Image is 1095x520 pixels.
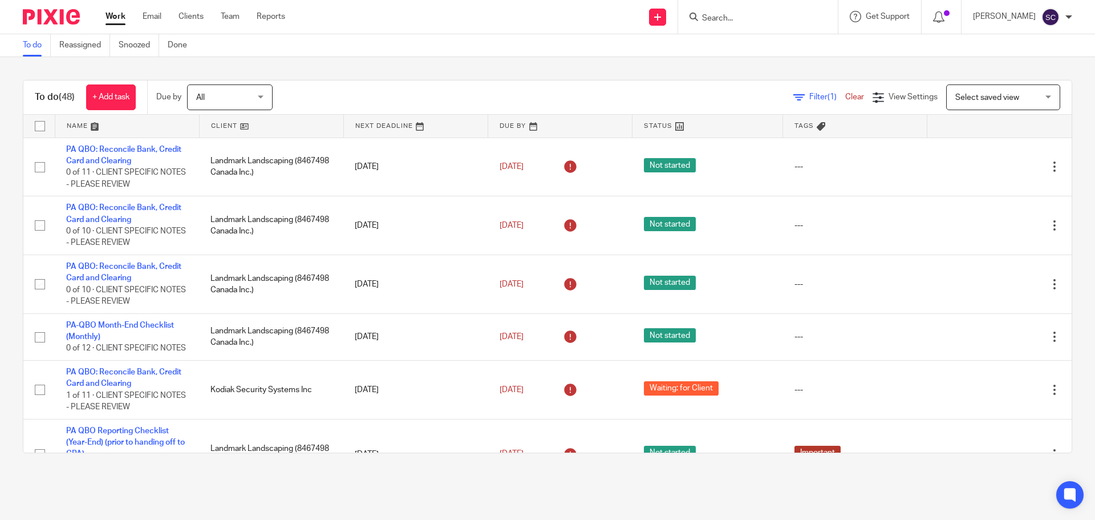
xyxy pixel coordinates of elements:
[59,92,75,102] span: (48)
[66,146,181,165] a: PA QBO: Reconcile Bank, Credit Card and Clearing
[343,138,488,196] td: [DATE]
[66,168,186,188] span: 0 of 11 · CLIENT SPECIFIC NOTES - PLEASE REVIEW
[343,313,488,360] td: [DATE]
[644,158,696,172] span: Not started
[343,196,488,255] td: [DATE]
[343,361,488,420] td: [DATE]
[66,204,181,223] a: PA QBO: Reconcile Bank, Credit Card and Clearing
[343,255,488,314] td: [DATE]
[809,93,845,101] span: Filter
[500,221,524,229] span: [DATE]
[1041,8,1060,26] img: svg%3E
[828,93,837,101] span: (1)
[119,34,159,57] a: Snoozed
[794,331,916,342] div: ---
[168,34,196,57] a: Done
[66,227,186,247] span: 0 of 10 · CLIENT SPECIFIC NOTES - PLEASE REVIEW
[199,138,343,196] td: Landmark Landscaping (8467498 Canada Inc.)
[794,384,916,396] div: ---
[86,84,136,110] a: + Add task
[257,11,285,22] a: Reports
[59,34,110,57] a: Reassigned
[644,328,696,342] span: Not started
[66,286,186,306] span: 0 of 10 · CLIENT SPECIFIC NOTES - PLEASE REVIEW
[66,263,181,282] a: PA QBO: Reconcile Bank, Credit Card and Clearing
[196,94,205,102] span: All
[66,427,185,458] a: PA QBO Reporting Checklist (Year-End) (prior to handing off to CPA)
[66,368,181,388] a: PA QBO: Reconcile Bank, Credit Card and Clearing
[794,279,916,290] div: ---
[500,163,524,171] span: [DATE]
[199,313,343,360] td: Landmark Landscaping (8467498 Canada Inc.)
[143,11,161,22] a: Email
[106,11,125,22] a: Work
[644,217,696,231] span: Not started
[866,13,910,21] span: Get Support
[343,419,488,489] td: [DATE]
[35,91,75,103] h1: To do
[66,321,174,341] a: PA-QBO Month-End Checklist (Monthly)
[644,276,696,290] span: Not started
[66,392,186,412] span: 1 of 11 · CLIENT SPECIFIC NOTES - PLEASE REVIEW
[701,14,804,24] input: Search
[955,94,1019,102] span: Select saved view
[973,11,1036,22] p: [PERSON_NAME]
[889,93,938,101] span: View Settings
[179,11,204,22] a: Clients
[500,280,524,288] span: [DATE]
[794,161,916,172] div: ---
[156,91,181,103] p: Due by
[794,220,916,231] div: ---
[221,11,240,22] a: Team
[794,123,814,129] span: Tags
[644,446,696,460] span: Not started
[845,93,864,101] a: Clear
[794,446,841,460] span: Important
[199,419,343,489] td: Landmark Landscaping (8467498 Canada Inc.)
[500,450,524,458] span: [DATE]
[199,255,343,314] td: Landmark Landscaping (8467498 Canada Inc.)
[199,361,343,420] td: Kodiak Security Systems Inc
[23,9,80,25] img: Pixie
[500,386,524,394] span: [DATE]
[23,34,51,57] a: To do
[66,345,186,353] span: 0 of 12 · CLIENT SPECIFIC NOTES
[500,333,524,341] span: [DATE]
[199,196,343,255] td: Landmark Landscaping (8467498 Canada Inc.)
[644,381,719,396] span: Waiting: for Client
